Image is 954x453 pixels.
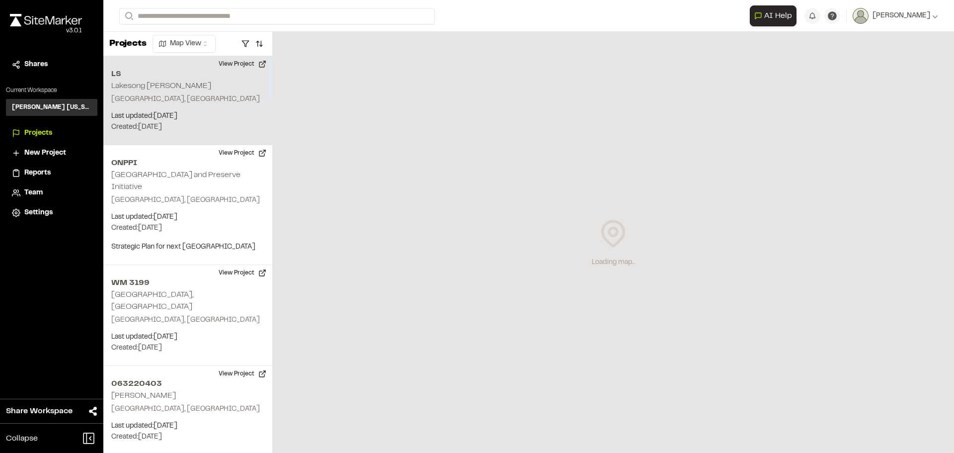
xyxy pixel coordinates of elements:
[213,56,272,72] button: View Project
[213,366,272,382] button: View Project
[111,421,264,432] p: Last updated: [DATE]
[873,10,930,21] span: [PERSON_NAME]
[111,172,240,190] h2: [GEOGRAPHIC_DATA] and Preserve Initiative
[111,68,264,80] h2: LS
[6,86,97,95] p: Current Workspace
[111,111,264,122] p: Last updated: [DATE]
[111,122,264,133] p: Created: [DATE]
[24,187,43,198] span: Team
[6,405,73,417] span: Share Workspace
[109,37,147,51] p: Projects
[111,242,264,253] p: Strategic Plan for next [GEOGRAPHIC_DATA]
[213,265,272,281] button: View Project
[12,103,91,112] h3: [PERSON_NAME] [US_STATE]
[111,195,264,206] p: [GEOGRAPHIC_DATA], [GEOGRAPHIC_DATA]
[853,8,938,24] button: [PERSON_NAME]
[111,378,264,390] h2: 063220403
[10,14,82,26] img: rebrand.png
[24,168,51,179] span: Reports
[592,257,635,268] div: Loading map...
[111,291,193,310] h2: [GEOGRAPHIC_DATA], [GEOGRAPHIC_DATA]
[12,128,91,139] a: Projects
[111,83,211,90] h2: Lakesong [PERSON_NAME]
[12,59,91,70] a: Shares
[12,148,91,159] a: New Project
[111,404,264,415] p: [GEOGRAPHIC_DATA], [GEOGRAPHIC_DATA]
[111,332,264,343] p: Last updated: [DATE]
[111,432,264,443] p: Created: [DATE]
[213,145,272,161] button: View Project
[24,207,53,218] span: Settings
[111,392,176,399] h2: [PERSON_NAME]
[111,315,264,326] p: [GEOGRAPHIC_DATA], [GEOGRAPHIC_DATA]
[12,168,91,179] a: Reports
[111,277,264,289] h2: WM 3199
[111,157,264,169] h2: ONPPI
[111,212,264,223] p: Last updated: [DATE]
[750,5,796,26] button: Open AI Assistant
[853,8,869,24] img: User
[24,148,66,159] span: New Project
[111,343,264,354] p: Created: [DATE]
[111,94,264,105] p: [GEOGRAPHIC_DATA], [GEOGRAPHIC_DATA]
[764,10,792,22] span: AI Help
[24,59,48,70] span: Shares
[6,433,38,445] span: Collapse
[111,223,264,234] p: Created: [DATE]
[12,187,91,198] a: Team
[750,5,800,26] div: Open AI Assistant
[119,8,137,24] button: Search
[12,207,91,218] a: Settings
[10,26,82,35] div: Oh geez...please don't...
[24,128,52,139] span: Projects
